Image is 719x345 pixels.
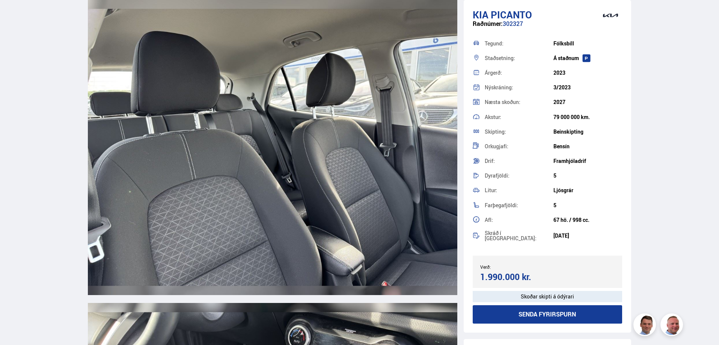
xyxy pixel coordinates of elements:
div: Fólksbíll [553,41,622,47]
div: Nýskráning: [485,85,553,90]
div: Framhjóladrif [553,158,622,164]
div: Staðsetning: [485,56,553,61]
div: 2023 [553,70,622,76]
div: Næsta skoðun: [485,99,553,105]
div: Drif: [485,158,553,164]
div: 5 [553,173,622,179]
div: 1.990.000 kr. [480,272,545,282]
div: Skipting: [485,129,553,134]
div: 5 [553,202,622,208]
div: Akstur: [485,114,553,120]
div: Beinskipting [553,129,622,135]
span: Raðnúmer: [473,20,503,28]
div: 67 hö. / 998 cc. [553,217,622,223]
div: 2027 [553,99,622,105]
div: Bensín [553,143,622,149]
div: Verð: [480,264,547,270]
div: Skráð í [GEOGRAPHIC_DATA]: [485,231,553,241]
div: Árgerð: [485,70,553,75]
button: Senda fyrirspurn [473,305,623,324]
div: Tegund: [485,41,553,46]
div: Á staðnum [553,55,622,61]
div: Farþegafjöldi: [485,203,553,208]
div: Orkugjafi: [485,144,553,149]
img: brand logo [595,4,626,27]
span: Kia [473,8,488,21]
div: [DATE] [553,233,622,239]
button: Open LiveChat chat widget [6,3,29,26]
img: FbJEzSuNWCJXmdc-.webp [635,315,657,337]
div: 79 000 000 km. [553,114,622,120]
span: Picanto [491,8,532,21]
div: 302327 [473,20,623,35]
img: siFngHWaQ9KaOqBr.png [662,315,684,337]
div: Afl: [485,217,553,223]
div: Litur: [485,188,553,193]
div: Skoðar skipti á ódýrari [473,291,623,302]
div: 3/2023 [553,84,622,90]
div: Dyrafjöldi: [485,173,553,178]
div: Ljósgrár [553,187,622,193]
